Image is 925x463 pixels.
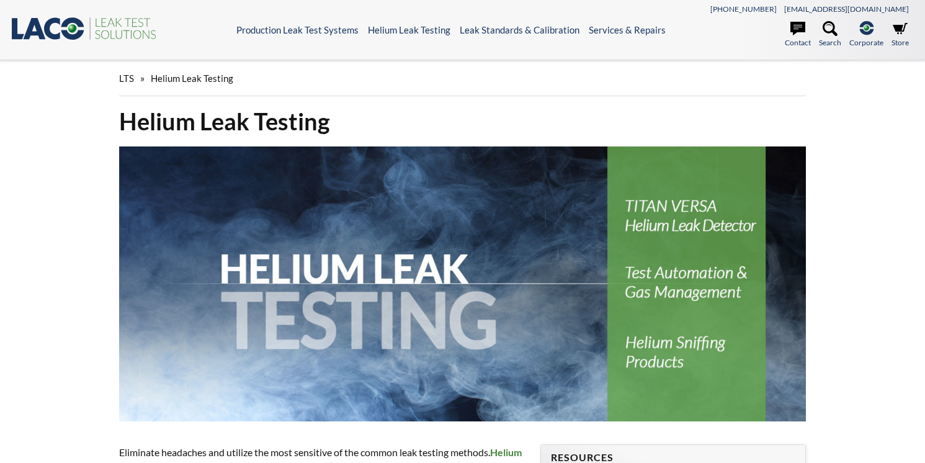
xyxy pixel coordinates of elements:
[891,21,909,48] a: Store
[236,24,359,35] a: Production Leak Test Systems
[784,4,909,14] a: [EMAIL_ADDRESS][DOMAIN_NAME]
[119,73,134,84] span: LTS
[460,24,579,35] a: Leak Standards & Calibration
[819,21,841,48] a: Search
[710,4,777,14] a: [PHONE_NUMBER]
[119,146,806,421] img: Helium Leak Testing header
[589,24,666,35] a: Services & Repairs
[368,24,450,35] a: Helium Leak Testing
[119,106,806,137] h1: Helium Leak Testing
[119,61,806,96] div: »
[785,21,811,48] a: Contact
[849,37,883,48] span: Corporate
[151,73,233,84] span: Helium Leak Testing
